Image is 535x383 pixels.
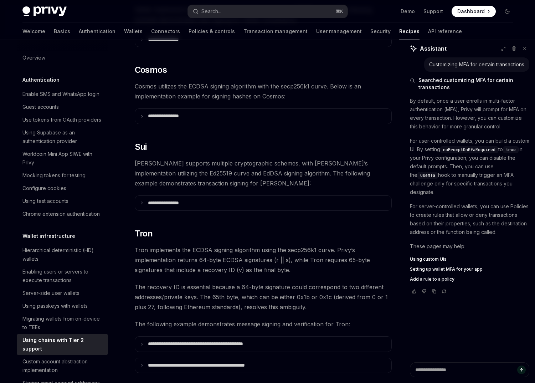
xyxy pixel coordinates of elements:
div: Configure cookies [22,184,66,193]
a: Setting up wallet MFA for your app [410,266,529,272]
a: Authentication [79,23,115,40]
span: Cosmos utilizes the ECDSA signing algorithm with the secp256k1 curve. Below is an implementation ... [135,81,392,101]
a: Mocking tokens for testing [17,169,108,182]
div: Using passkeys with wallets [22,302,88,310]
button: Searched customizing MFA for certain transactions [410,77,529,91]
a: Add a rule to a policy [410,276,529,282]
a: Configure cookies [17,182,108,195]
a: Worldcoin Mini App SIWE with Privy [17,148,108,169]
button: Toggle dark mode [501,6,513,17]
span: Dashboard [457,8,485,15]
span: Assistant [420,44,447,53]
span: Setting up wallet MFA for your app [410,266,483,272]
a: Using custom UIs [410,256,529,262]
a: Connectors [151,23,180,40]
span: [PERSON_NAME] supports multiple cryptographic schemes, with [PERSON_NAME]’s implementation utiliz... [135,158,392,188]
a: Using Supabase as an authentication provider [17,126,108,148]
span: Cosmos [135,64,167,76]
span: Sui [135,141,147,153]
div: Enable SMS and WhatsApp login [22,90,99,98]
p: These pages may help: [410,242,529,251]
a: User management [316,23,362,40]
div: Search... [201,7,221,16]
h5: Wallet infrastructure [22,232,75,240]
a: Server-side user wallets [17,287,108,300]
div: Hierarchical deterministic (HD) wallets [22,246,104,263]
div: Migrating wallets from on-device to TEEs [22,315,104,332]
a: Enabling users or servers to execute transactions [17,265,108,287]
div: Using chains with Tier 2 support [22,336,104,353]
div: Server-side user wallets [22,289,79,297]
p: For user-controlled wallets, you can build a custom UI. By setting to in your Privy configuration... [410,137,529,196]
span: useMfa [420,173,435,178]
span: noPromptOnMfaRequired [443,147,495,153]
span: Tron implements the ECDSA signing algorithm using the secp256k1 curve. Privy’s implementation ret... [135,245,392,275]
button: Search...⌘K [188,5,348,18]
img: dark logo [22,6,67,16]
span: Tron [135,228,153,239]
div: Worldcoin Mini App SIWE with Privy [22,150,104,167]
h5: Authentication [22,76,60,84]
a: Enable SMS and WhatsApp login [17,88,108,101]
div: Chrome extension authentication [22,210,100,218]
a: Overview [17,51,108,64]
a: Recipes [399,23,420,40]
a: API reference [428,23,462,40]
div: Customizing MFA for certain transactions [429,61,524,68]
div: Overview [22,53,45,62]
a: Chrome extension authentication [17,208,108,220]
a: Custom account abstraction implementation [17,355,108,377]
span: ⌘ K [336,9,343,14]
a: Using test accounts [17,195,108,208]
a: Dashboard [452,6,496,17]
span: true [506,147,516,153]
a: Security [370,23,391,40]
a: Using chains with Tier 2 support [17,334,108,355]
button: Send message [517,366,526,374]
div: Use tokens from OAuth providers [22,116,101,124]
a: Guest accounts [17,101,108,113]
div: Using Supabase as an authentication provider [22,128,104,145]
a: Welcome [22,23,45,40]
span: Using custom UIs [410,256,447,262]
span: The following example demonstrates message signing and verification for Tron: [135,319,392,329]
div: Guest accounts [22,103,59,111]
div: Using test accounts [22,197,68,205]
a: Support [423,8,443,15]
span: The recovery ID is essential because a 64-byte signature could correspond to two different addres... [135,282,392,312]
span: Searched customizing MFA for certain transactions [418,77,529,91]
a: Hierarchical deterministic (HD) wallets [17,244,108,265]
a: Basics [54,23,70,40]
div: Custom account abstraction implementation [22,357,104,374]
a: Demo [401,8,415,15]
a: Migrating wallets from on-device to TEEs [17,312,108,334]
a: Use tokens from OAuth providers [17,113,108,126]
p: For server-controlled wallets, you can use Policies to create rules that allow or deny transactio... [410,202,529,236]
p: By default, once a user enrolls in multi-factor authentication (MFA), Privy will prompt for MFA o... [410,97,529,131]
span: Add a rule to a policy [410,276,454,282]
div: Enabling users or servers to execute transactions [22,267,104,285]
a: Policies & controls [189,23,235,40]
a: Wallets [124,23,143,40]
a: Transaction management [243,23,308,40]
a: Using passkeys with wallets [17,300,108,312]
div: Mocking tokens for testing [22,171,86,180]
